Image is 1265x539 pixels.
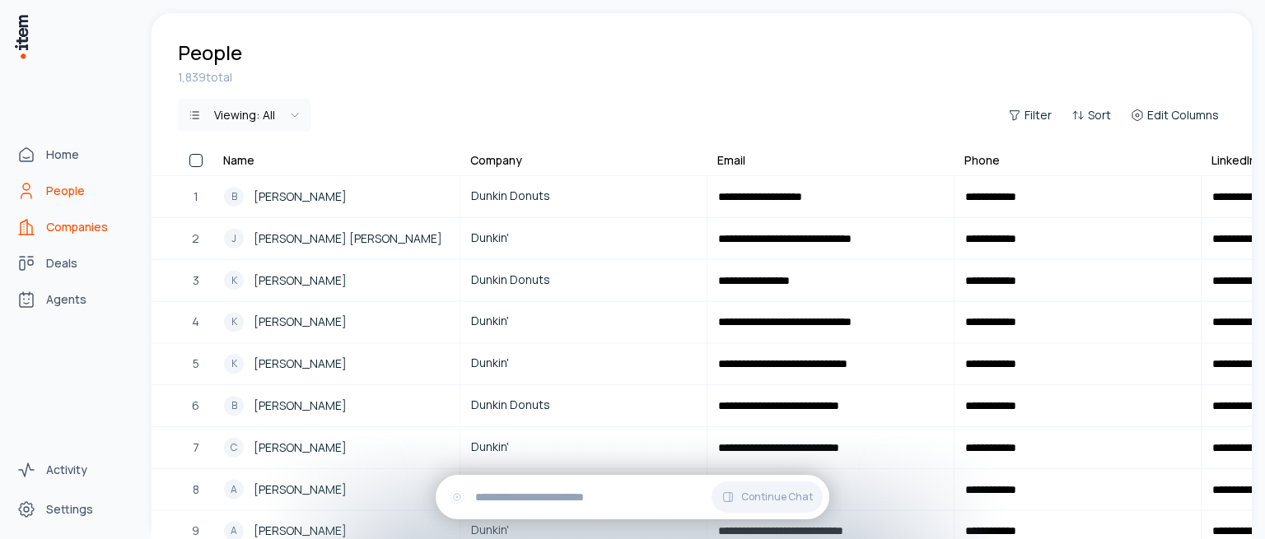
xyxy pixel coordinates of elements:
[214,428,459,467] a: C[PERSON_NAME]
[192,313,199,331] span: 4
[193,272,199,290] span: 3
[193,439,199,457] span: 7
[461,177,706,216] a: Dunkin Donuts
[436,475,829,519] div: Continue Chat
[964,152,1000,169] div: Phone
[46,462,87,478] span: Activity
[10,283,135,316] a: Agents
[461,261,706,300] a: Dunkin Donuts
[10,211,135,244] a: Companies
[254,313,347,331] span: [PERSON_NAME]
[10,138,135,171] a: Home
[46,146,79,163] span: Home
[254,481,347,499] span: [PERSON_NAME]
[46,501,93,518] span: Settings
[178,69,1225,86] div: 1,839 total
[1147,107,1219,123] span: Edit Columns
[254,188,347,206] span: [PERSON_NAME]
[214,107,275,123] div: Viewing:
[1065,104,1118,127] button: Sort
[712,481,823,513] button: Continue Chat
[214,344,459,383] a: K[PERSON_NAME]
[254,439,347,457] span: [PERSON_NAME]
[192,397,199,415] span: 6
[10,174,135,207] a: People
[1211,152,1256,169] div: LinkedIn
[46,183,85,199] span: People
[471,229,696,247] span: Dunkin'
[10,247,135,280] a: Deals
[214,261,459,300] a: K[PERSON_NAME]
[741,490,813,504] span: Continue Chat
[1001,104,1058,127] button: Filter
[471,354,696,372] span: Dunkin'
[461,470,706,509] a: Dunkin Donuts
[461,386,706,425] a: Dunkin Donuts
[214,219,459,258] a: J[PERSON_NAME] [PERSON_NAME]
[461,428,706,467] a: Dunkin'
[471,271,696,289] span: Dunkin Donuts
[10,493,135,526] a: Settings
[214,302,459,342] a: K[PERSON_NAME]
[471,396,696,414] span: Dunkin Donuts
[194,188,198,206] span: 1
[224,187,244,207] div: B
[471,312,696,330] span: Dunkin'
[470,152,522,169] div: Company
[254,397,347,415] span: [PERSON_NAME]
[1088,107,1111,123] span: Sort
[223,152,254,169] div: Name
[254,230,442,248] span: [PERSON_NAME] [PERSON_NAME]
[224,396,244,416] div: B
[46,291,86,308] span: Agents
[461,219,706,258] a: Dunkin'
[224,354,244,374] div: K
[461,344,706,383] a: Dunkin'
[471,438,696,456] span: Dunkin'
[1025,107,1052,123] span: Filter
[224,312,244,332] div: K
[224,271,244,290] div: K
[10,453,135,486] a: Activity
[46,255,77,272] span: Deals
[46,219,108,235] span: Companies
[224,480,244,500] div: A
[717,152,745,169] div: Email
[178,39,242,66] h1: People
[1124,104,1225,127] button: Edit Columns
[254,355,347,373] span: [PERSON_NAME]
[224,438,244,458] div: C
[254,272,347,290] span: [PERSON_NAME]
[193,481,199,499] span: 8
[461,302,706,342] a: Dunkin'
[214,470,459,509] a: A[PERSON_NAME]
[192,230,199,248] span: 2
[13,13,30,60] img: Item Brain Logo
[193,355,199,373] span: 5
[214,177,459,216] a: B[PERSON_NAME]
[471,521,696,539] span: Dunkin'
[224,229,244,249] div: J
[471,187,696,205] span: Dunkin Donuts
[214,386,459,425] a: B[PERSON_NAME]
